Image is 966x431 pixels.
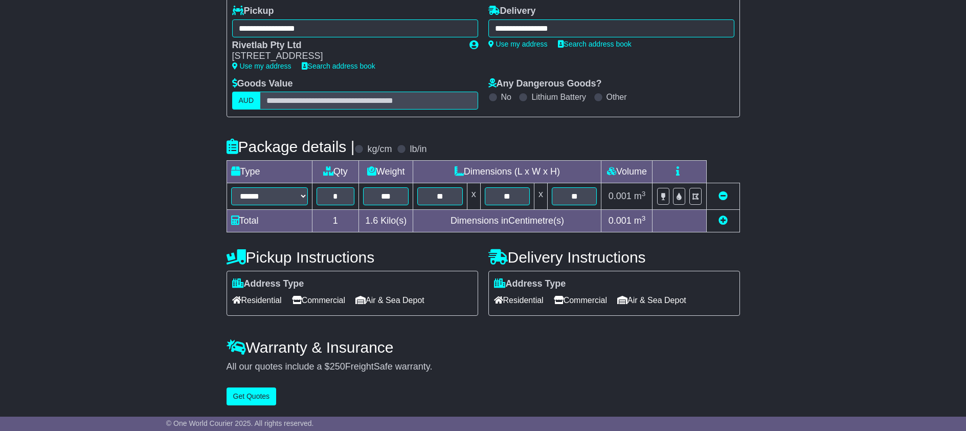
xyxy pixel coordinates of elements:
[232,51,459,62] div: [STREET_ADDRESS]
[227,249,478,266] h4: Pickup Instructions
[494,292,544,308] span: Residential
[488,249,740,266] h4: Delivery Instructions
[359,161,413,183] td: Weight
[642,214,646,222] sup: 3
[232,92,261,110] label: AUD
[292,292,345,308] span: Commercial
[227,161,312,183] td: Type
[166,419,314,427] span: © One World Courier 2025. All rights reserved.
[617,292,686,308] span: Air & Sea Depot
[227,361,740,373] div: All our quotes include a $ FreightSafe warranty.
[634,191,646,201] span: m
[501,92,511,102] label: No
[232,62,291,70] a: Use my address
[642,190,646,198] sup: 3
[232,278,304,290] label: Address Type
[227,339,740,356] h4: Warranty & Insurance
[718,216,728,226] a: Add new item
[558,40,632,48] a: Search address book
[232,6,274,17] label: Pickup
[232,78,293,90] label: Goods Value
[413,161,601,183] td: Dimensions (L x W x H)
[232,40,459,51] div: Rivetlab Pty Ltd
[634,216,646,226] span: m
[718,191,728,201] a: Remove this item
[413,210,601,232] td: Dimensions in Centimetre(s)
[410,144,426,155] label: lb/in
[227,387,277,405] button: Get Quotes
[365,216,378,226] span: 1.6
[355,292,424,308] span: Air & Sea Depot
[227,210,312,232] td: Total
[534,183,548,210] td: x
[488,6,536,17] label: Delivery
[609,216,632,226] span: 0.001
[367,144,392,155] label: kg/cm
[302,62,375,70] a: Search address book
[488,40,548,48] a: Use my address
[554,292,607,308] span: Commercial
[531,92,586,102] label: Lithium Battery
[494,278,566,290] label: Address Type
[467,183,480,210] td: x
[227,138,355,155] h4: Package details |
[488,78,602,90] label: Any Dangerous Goods?
[606,92,627,102] label: Other
[330,361,345,372] span: 250
[609,191,632,201] span: 0.001
[232,292,282,308] span: Residential
[312,210,359,232] td: 1
[601,161,653,183] td: Volume
[312,161,359,183] td: Qty
[359,210,413,232] td: Kilo(s)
